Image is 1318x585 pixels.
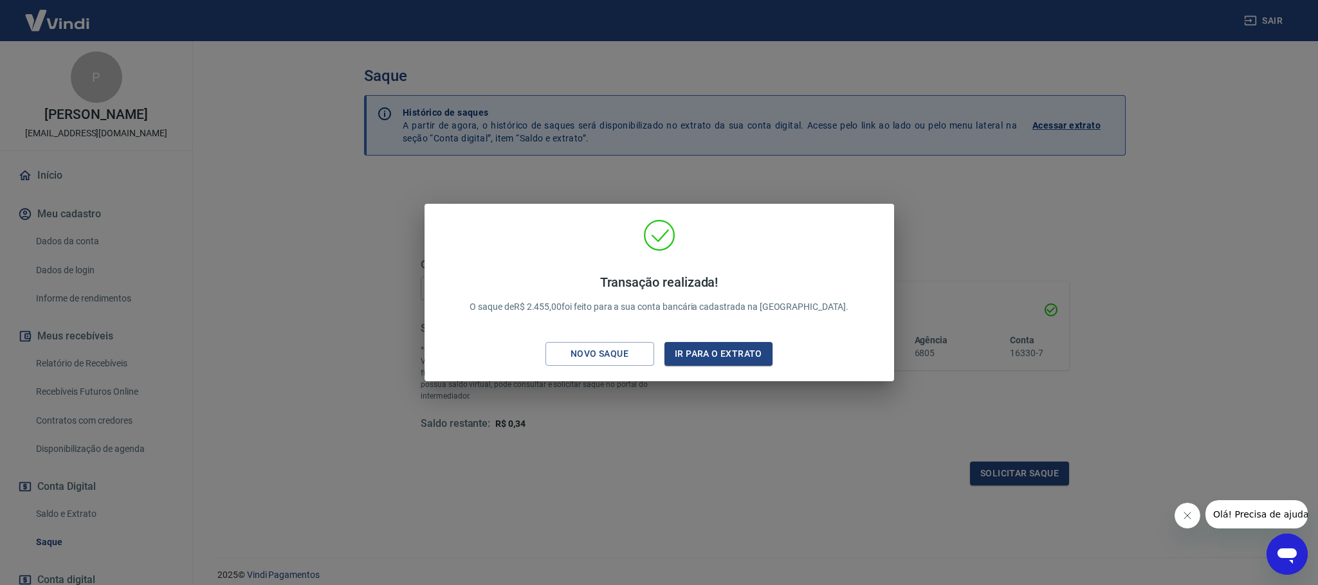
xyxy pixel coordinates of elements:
[1175,503,1200,528] iframe: Fechar mensagem
[545,342,654,366] button: Novo saque
[470,274,848,290] h4: Transação realizada!
[470,274,848,314] p: O saque de R$ 2.455,00 foi feito para a sua conta bancária cadastrada na [GEOGRAPHIC_DATA].
[555,346,644,362] div: Novo saque
[1267,534,1308,575] iframe: Botão para abrir a janela de mensagens
[664,342,773,366] button: Ir para o extrato
[1205,500,1308,528] iframe: Mensagem da empresa
[8,9,108,19] span: Olá! Precisa de ajuda?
